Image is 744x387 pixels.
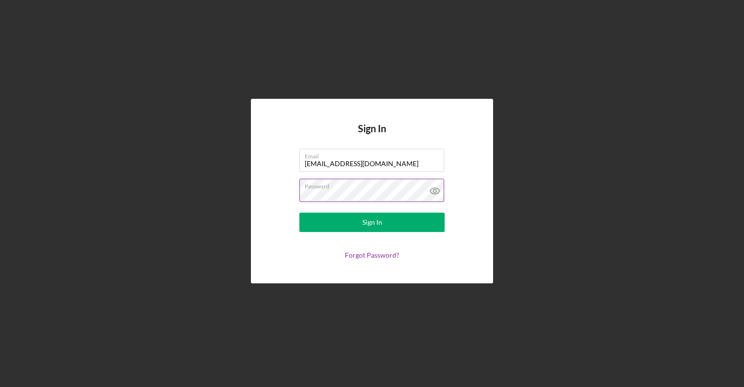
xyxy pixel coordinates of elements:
a: Forgot Password? [345,251,399,259]
label: Password [305,179,444,190]
button: Sign In [299,213,445,232]
div: Sign In [362,213,382,232]
h4: Sign In [358,123,386,149]
label: Email [305,149,444,160]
